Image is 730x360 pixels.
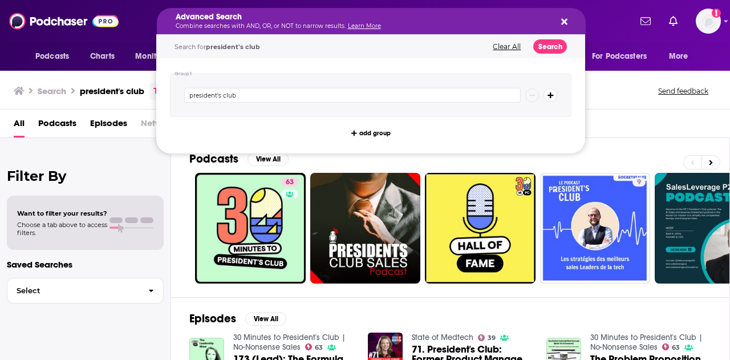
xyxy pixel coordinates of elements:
a: 9 [632,177,646,187]
h5: Advanced Search [176,13,549,21]
button: Show profile menu [696,9,721,34]
a: Try an exact match [153,84,237,98]
a: Show notifications dropdown [636,11,655,31]
button: open menu [585,46,663,67]
a: 30 Minutes to President's Club | No-Nonsense Sales [590,333,703,352]
input: Type a keyword or phrase... [184,88,521,103]
h2: Podcasts [189,152,238,166]
div: Search podcasts, credits, & more... [168,8,597,34]
span: Search for [175,43,260,51]
img: User Profile [696,9,721,34]
h2: Filter By [7,168,164,184]
span: Want to filter your results? [17,209,107,217]
span: For Podcasters [592,48,647,64]
button: View All [245,312,286,326]
span: More [669,48,688,64]
a: PodcastsView All [189,152,289,166]
a: 30 Minutes to President's Club | No-Nonsense Sales [233,333,346,352]
a: EpisodesView All [189,312,286,326]
span: 63 [286,177,294,188]
p: Saved Searches [7,259,164,270]
span: Select [7,287,139,294]
span: Logged in as ABolliger [696,9,721,34]
a: 63 [662,343,680,350]
h2: Episodes [189,312,236,326]
h4: Group 1 [175,71,192,76]
a: Show notifications dropdown [664,11,682,31]
a: 9 [540,173,651,284]
button: open menu [661,46,703,67]
a: 63 [281,177,298,187]
button: Send feedback [655,86,712,96]
a: Learn More [348,22,381,30]
span: add group [359,130,391,136]
span: 9 [637,177,641,188]
span: Choose a tab above to access filters. [17,221,107,237]
a: Podcasts [38,114,76,137]
button: add group [348,126,394,140]
a: State of Medtech [412,333,473,342]
button: open menu [27,46,84,67]
span: 39 [488,335,496,341]
a: Charts [83,46,121,67]
span: Networks [141,114,179,137]
span: Monitoring [135,48,176,64]
span: 63 [315,345,323,350]
span: Charts [90,48,115,64]
a: All [14,114,25,137]
h3: president's club [80,86,144,96]
p: Combine searches with AND, OR, or NOT to narrow results. [176,23,549,29]
button: Select [7,278,164,304]
span: Podcasts [35,48,69,64]
span: president's club [206,43,260,51]
img: Podchaser - Follow, Share and Rate Podcasts [9,10,119,32]
button: Search [533,39,567,54]
a: 39 [478,334,496,341]
button: View All [248,152,289,166]
button: open menu [127,46,190,67]
span: 63 [672,345,680,350]
h3: Search [38,86,66,96]
a: Episodes [90,114,127,137]
a: 63 [195,173,306,284]
button: Clear All [489,43,524,51]
a: 63 [305,343,323,350]
svg: Add a profile image [712,9,721,18]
